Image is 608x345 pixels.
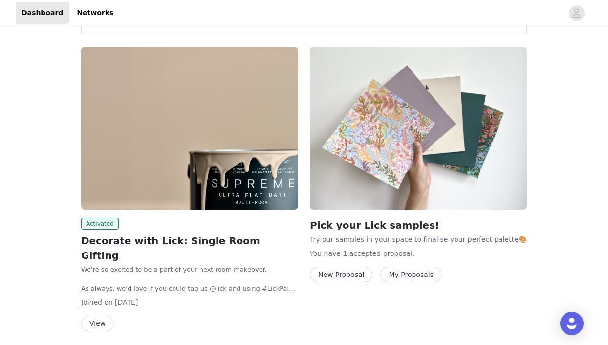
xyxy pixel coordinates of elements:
[115,299,138,306] span: [DATE]
[560,312,584,335] div: Open Intercom Messenger
[310,218,527,232] h2: Pick your Lick samples!
[310,47,527,210] img: Lick
[81,265,298,275] p: We're so excited to be a part of your next room makeover.
[81,316,114,331] button: View
[81,285,295,311] span: As always, we'd love if you could tag us @lick and using #LickPaint (if you use hashtags) so we c...
[81,218,119,230] span: Activated
[380,267,442,282] button: My Proposals
[310,267,372,282] button: New Proposal
[81,47,298,210] img: Lick
[572,5,581,21] div: avatar
[310,234,527,245] p: Try our samples in your space to finalise your perfect palette🎨
[81,233,298,263] h2: Decorate with Lick: Single Room Gifting
[81,320,114,327] a: View
[81,299,113,306] span: Joined on
[16,2,69,24] a: Dashboard
[310,249,527,259] p: You have 1 accepted proposal .
[71,2,119,24] a: Networks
